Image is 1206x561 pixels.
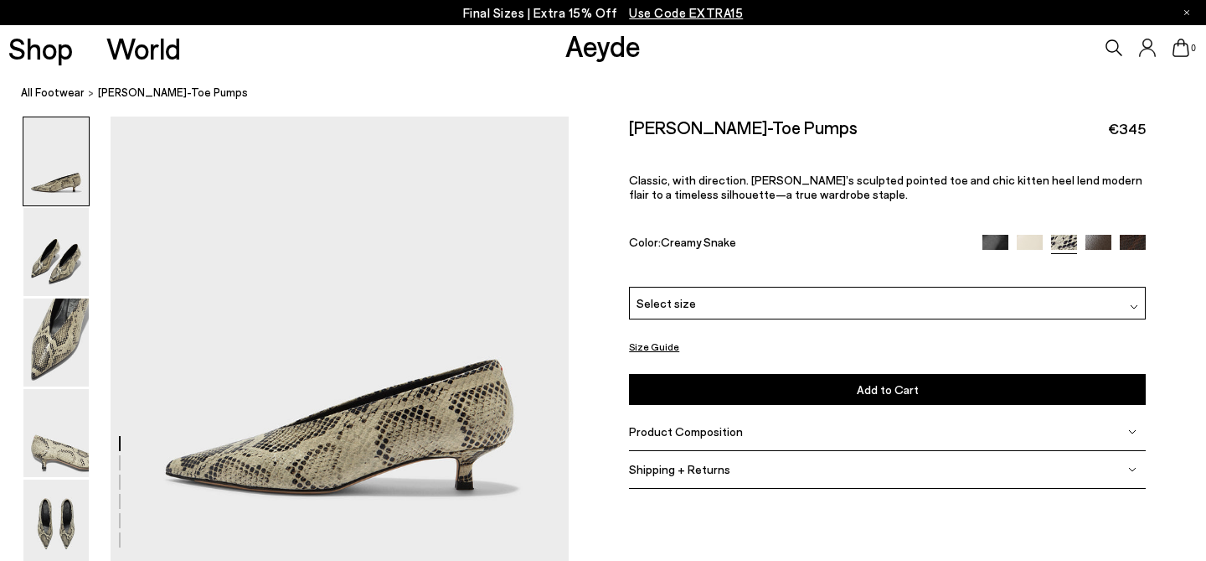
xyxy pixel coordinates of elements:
[463,3,744,23] p: Final Sizes | Extra 15% Off
[23,117,89,205] img: Clara Pointed-Toe Pumps - Image 1
[1130,303,1138,311] img: svg%3E
[629,424,743,439] span: Product Composition
[636,294,696,312] span: Select size
[23,389,89,477] img: Clara Pointed-Toe Pumps - Image 4
[857,382,919,397] span: Add to Cart
[1128,465,1136,474] img: svg%3E
[629,235,966,254] div: Color:
[23,299,89,387] img: Clara Pointed-Toe Pumps - Image 3
[629,173,1146,201] p: Classic, with direction. [PERSON_NAME]’s sculpted pointed toe and chic kitten heel lend modern fl...
[21,84,85,101] a: All Footwear
[1172,39,1189,57] a: 0
[21,70,1206,117] nav: breadcrumb
[565,28,641,63] a: Aeyde
[661,235,736,249] span: Creamy Snake
[629,117,858,138] h2: [PERSON_NAME]-Toe Pumps
[98,84,248,101] span: [PERSON_NAME]-Toe Pumps
[629,336,679,357] button: Size Guide
[629,5,743,20] span: Navigate to /collections/ss25-final-sizes
[1189,44,1198,53] span: 0
[1128,428,1136,436] img: svg%3E
[629,374,1146,405] button: Add to Cart
[629,462,730,476] span: Shipping + Returns
[8,34,73,63] a: Shop
[106,34,181,63] a: World
[23,208,89,296] img: Clara Pointed-Toe Pumps - Image 2
[1108,118,1146,139] span: €345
